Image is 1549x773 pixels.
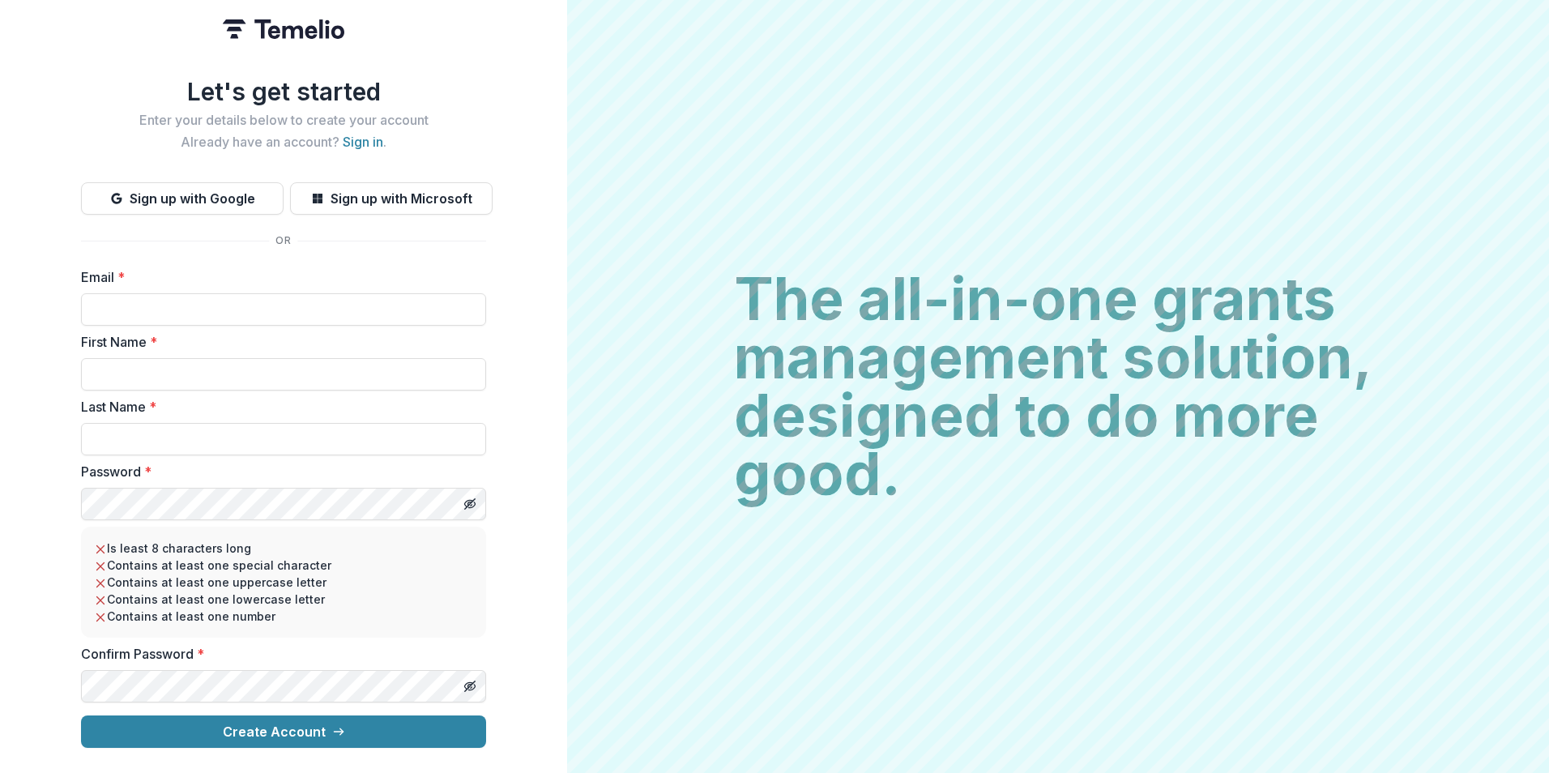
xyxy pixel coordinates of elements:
[94,591,473,608] li: Contains at least one lowercase letter
[94,608,473,625] li: Contains at least one number
[94,557,473,574] li: Contains at least one special character
[81,182,284,215] button: Sign up with Google
[81,715,486,748] button: Create Account
[81,113,486,128] h2: Enter your details below to create your account
[457,673,483,699] button: Toggle password visibility
[290,182,493,215] button: Sign up with Microsoft
[81,135,486,150] h2: Already have an account? .
[223,19,344,39] img: Temelio
[457,491,483,517] button: Toggle password visibility
[81,267,476,287] label: Email
[94,540,473,557] li: Is least 8 characters long
[343,134,383,150] a: Sign in
[81,397,476,416] label: Last Name
[81,77,486,106] h1: Let's get started
[81,644,476,664] label: Confirm Password
[94,574,473,591] li: Contains at least one uppercase letter
[81,462,476,481] label: Password
[81,332,476,352] label: First Name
